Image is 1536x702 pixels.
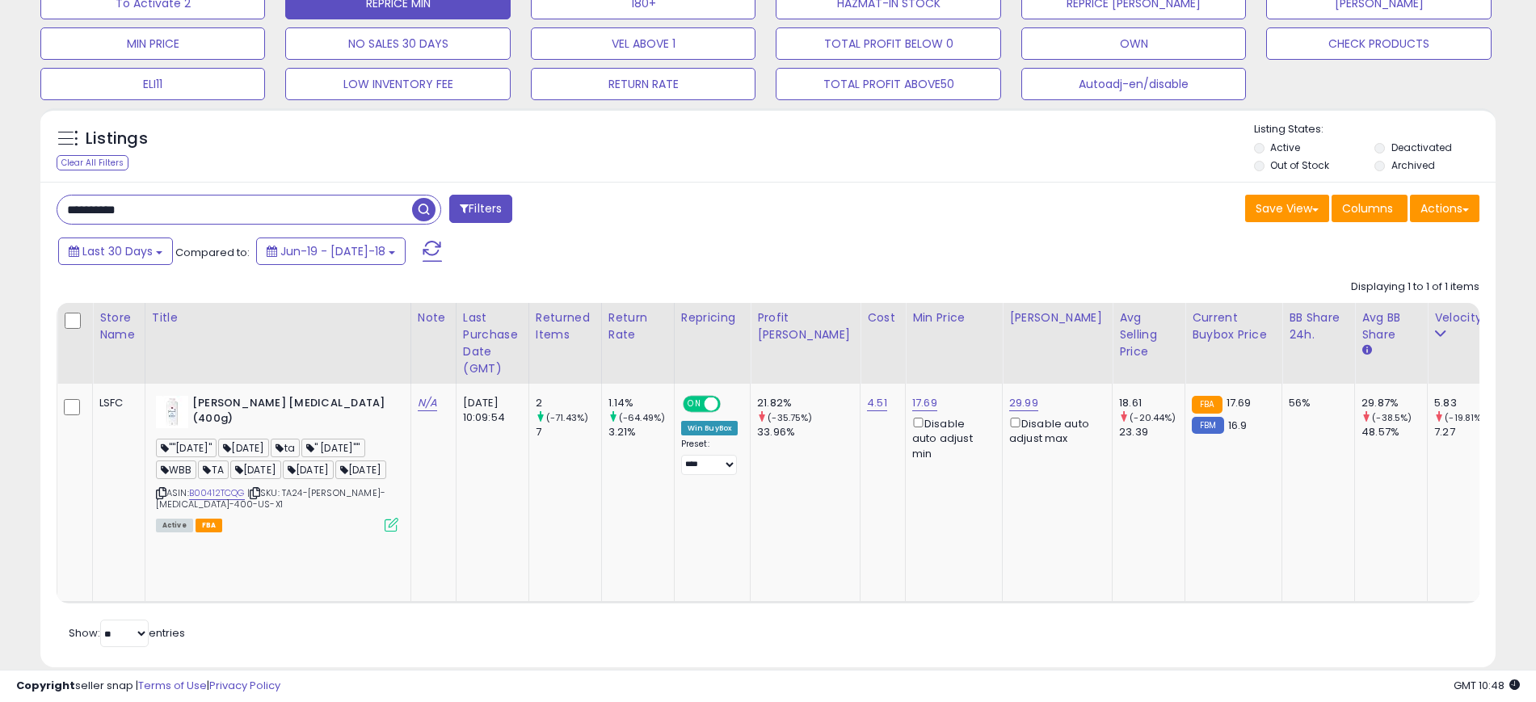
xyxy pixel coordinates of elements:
small: (-19.81%) [1445,411,1485,424]
button: Columns [1332,195,1408,222]
small: (-35.75%) [768,411,812,424]
span: Show: entries [69,625,185,641]
div: Repricing [681,309,744,326]
div: 5.83 [1434,396,1500,410]
button: RETURN RATE [531,68,755,100]
div: 56% [1289,396,1342,410]
button: Last 30 Days [58,238,173,265]
span: 17.69 [1227,395,1252,410]
div: Avg Selling Price [1119,309,1178,360]
div: Avg BB Share [1361,309,1420,343]
div: 7 [536,425,601,439]
div: 18.61 [1119,396,1185,410]
button: Filters [449,195,512,223]
div: 3.21% [608,425,674,439]
div: LSFC [99,396,133,410]
div: 48.57% [1361,425,1427,439]
div: Title [152,309,404,326]
span: [DATE] [218,439,269,457]
div: [DATE] 10:09:54 [463,396,516,425]
div: Displaying 1 to 1 of 1 items [1351,280,1479,295]
button: Save View [1245,195,1329,222]
button: OWN [1021,27,1246,60]
a: 29.99 [1009,395,1038,411]
span: | SKU: TA24-[PERSON_NAME]-[MEDICAL_DATA]-400-US-X1 [156,486,385,511]
button: Jun-19 - [DATE]-18 [256,238,406,265]
label: Deactivated [1391,141,1452,154]
button: TOTAL PROFIT BELOW 0 [776,27,1000,60]
span: [DATE] [283,460,334,479]
span: [DATE] [230,460,281,479]
span: " [DATE]"" [301,439,365,457]
small: (-64.49%) [619,411,665,424]
b: [PERSON_NAME] [MEDICAL_DATA](400g) [192,396,389,430]
strong: Copyright [16,678,75,693]
div: 23.39 [1119,425,1185,439]
div: Note [418,309,449,326]
span: [DATE] [335,460,386,479]
button: MIN PRICE [40,27,265,60]
div: 29.87% [1361,396,1427,410]
span: Jun-19 - [DATE]-18 [280,243,385,259]
span: Last 30 Days [82,243,153,259]
span: ta [271,439,299,457]
span: WBB [156,460,197,479]
div: Store Name [99,309,138,343]
a: Privacy Policy [209,678,280,693]
small: FBM [1192,417,1223,434]
div: BB Share 24h. [1289,309,1348,343]
button: VEL ABOVE 1 [531,27,755,60]
span: ""[DATE]" [156,439,217,457]
div: Win BuyBox [681,421,739,435]
div: 7.27 [1434,425,1500,439]
div: 1.14% [608,396,674,410]
span: OFF [718,397,743,411]
small: Avg BB Share. [1361,343,1371,358]
a: 4.51 [867,395,887,411]
div: [PERSON_NAME] [1009,309,1105,326]
small: (-38.5%) [1372,411,1412,424]
a: B00412TCQG [189,486,245,500]
button: Autoadj-en/disable [1021,68,1246,100]
div: 2 [536,396,601,410]
span: Compared to: [175,245,250,260]
div: Disable auto adjust max [1009,414,1100,446]
span: 16.9 [1228,418,1248,433]
div: ASIN: [156,396,398,530]
label: Archived [1391,158,1435,172]
div: Profit [PERSON_NAME] [757,309,853,343]
button: NO SALES 30 DAYS [285,27,510,60]
a: N/A [418,395,437,411]
button: ELI11 [40,68,265,100]
div: Min Price [912,309,995,326]
small: FBA [1192,396,1222,414]
button: TOTAL PROFIT ABOVE50 [776,68,1000,100]
span: ON [684,397,705,411]
a: 17.69 [912,395,937,411]
span: FBA [196,519,223,532]
h5: Listings [86,128,148,150]
div: Velocity [1434,309,1493,326]
img: 31eebPO0xUL._SL40_.jpg [156,396,188,428]
button: LOW INVENTORY FEE [285,68,510,100]
div: 21.82% [757,396,860,410]
div: 33.96% [757,425,860,439]
label: Out of Stock [1270,158,1329,172]
div: Clear All Filters [57,155,128,170]
button: Actions [1410,195,1479,222]
small: (-71.43%) [546,411,588,424]
div: seller snap | | [16,679,280,694]
div: Preset: [681,439,739,475]
button: CHECK PRODUCTS [1266,27,1491,60]
span: 2025-08-18 10:48 GMT [1454,678,1520,693]
span: All listings currently available for purchase on Amazon [156,519,193,532]
label: Active [1270,141,1300,154]
small: (-20.44%) [1130,411,1176,424]
div: Current Buybox Price [1192,309,1275,343]
div: Last Purchase Date (GMT) [463,309,522,377]
div: Return Rate [608,309,667,343]
p: Listing States: [1254,122,1496,137]
span: TA [198,460,228,479]
div: Returned Items [536,309,595,343]
div: Cost [867,309,898,326]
